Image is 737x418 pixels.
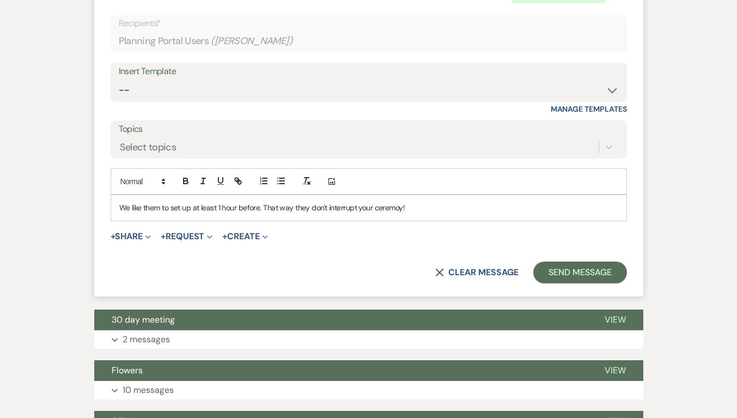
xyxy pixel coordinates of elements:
[119,122,619,137] label: Topics
[94,330,643,349] button: 2 messages
[551,104,627,114] a: Manage Templates
[222,232,227,241] span: +
[435,268,518,277] button: Clear message
[119,64,619,80] div: Insert Template
[94,360,587,381] button: Flowers
[605,314,626,325] span: View
[112,314,175,325] span: 30 day meeting
[587,310,643,330] button: View
[119,16,619,31] p: Recipients*
[119,31,619,52] div: Planning Portal Users
[533,262,626,283] button: Send Message
[94,310,587,330] button: 30 day meeting
[120,140,176,155] div: Select topics
[119,202,618,214] p: We like them to set up at least 1 hour before. That way they don't interrupt your ceremoy!
[161,232,212,241] button: Request
[123,332,170,347] p: 2 messages
[161,232,166,241] span: +
[94,381,643,399] button: 10 messages
[211,34,293,49] span: ( [PERSON_NAME] )
[605,365,626,376] span: View
[587,360,643,381] button: View
[222,232,267,241] button: Create
[112,365,143,376] span: Flowers
[111,232,115,241] span: +
[123,383,174,397] p: 10 messages
[111,232,151,241] button: Share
